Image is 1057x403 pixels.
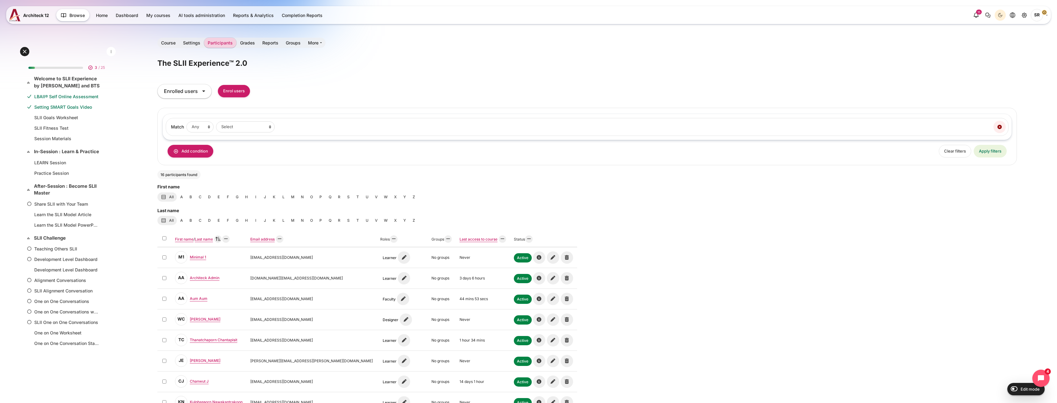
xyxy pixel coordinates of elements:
label: Match [171,124,184,130]
span: Collapse [25,79,31,86]
i: Minimal 1's role assignments [398,251,410,264]
div: 12% [28,67,35,69]
a: Z [409,216,418,225]
a: Learner [383,272,410,285]
a: 3 / 25 [23,58,112,74]
th: Status [510,231,577,247]
a: F [223,216,232,225]
a: Q [325,192,335,202]
i: Edit enrolment [547,376,559,388]
a: I [251,216,260,225]
a: W [381,192,391,202]
a: Hide Email address [276,235,284,243]
a: Settings [179,38,204,48]
input: Enrol users [218,85,250,98]
a: Chanwut JChanwut J [175,375,209,388]
i: Manual enrolments [533,334,545,346]
a: T [353,216,362,225]
img: A12 [9,9,21,21]
span: Edit mode [1021,387,1040,392]
a: X [391,216,400,225]
a: I [251,192,260,202]
a: C [195,192,205,202]
i: Unenrol [561,376,573,388]
td: No groups [428,247,456,268]
th: Groups [428,231,456,247]
a: My courses [143,10,174,20]
a: Hide Last access to course [498,235,506,243]
a: Welcome to SLII Experience by [PERSON_NAME] and BTS [34,75,101,89]
a: Hide Roles [390,235,398,243]
th: / [171,231,247,247]
span: Architeck 12 [23,12,49,19]
a: Edit enrolment [547,334,560,347]
td: No groups [428,351,456,371]
a: M [288,216,298,225]
i: Thanatchaporn Chantapisit's role assignments [398,334,410,346]
span: Aum Aum [175,292,187,305]
a: One on One Conversations with My Leader [34,309,99,315]
a: In-Session : Learn & Practice [34,148,101,155]
a: Edit enrolment [547,375,560,388]
a: Site administration [1019,10,1030,21]
span: Jim E [175,355,187,367]
a: X [391,192,400,202]
span: Active [514,253,532,262]
td: No groups [428,268,456,288]
a: Wachirawit Chaiso[PERSON_NAME] [175,313,220,325]
a: One on One Conversation Starters [34,340,99,346]
a: C [195,216,205,225]
span: Architeck Admin [175,272,187,284]
i: Unenrol [561,293,573,305]
a: B [186,192,195,202]
h5: Last name [157,208,1017,213]
td: 3 days 6 hours [456,268,510,288]
a: Manual enrolments [533,272,546,285]
i: Manual enrolments [533,313,545,326]
a: Aum AumAum Aum [175,292,207,305]
a: All [157,192,177,202]
a: B [186,216,195,225]
i: Manual enrolments [533,376,545,388]
button: Browse [56,9,89,21]
button: Remove filter row [993,121,1006,133]
a: Grades [236,38,259,48]
td: 14 days 1 hour [456,371,510,392]
a: Learn the SLII Model Article [34,211,99,218]
span: Minimal 1 [175,251,187,263]
a: Unenrol [560,292,573,305]
a: Q [325,216,335,225]
i: Unenrol [561,355,573,367]
span: 3 [95,65,97,70]
td: [EMAIL_ADDRESS][DOMAIN_NAME] [247,247,377,268]
a: D [205,192,214,202]
span: Add condition [181,148,208,154]
a: User menu [1031,9,1048,21]
a: Share SLII with Your Team [34,201,99,207]
a: V [372,192,381,202]
a: J [260,216,269,225]
a: Hide Status [525,235,533,243]
a: Last access to course [460,237,497,241]
span: Active [514,315,532,324]
i: Jim E's role assignments [398,355,410,367]
a: W [381,216,391,225]
span: Collapse [25,149,31,155]
a: Unenrol [560,313,573,326]
i: Ascending [214,235,222,243]
a: Y [400,216,409,225]
a: Hide Groups [444,235,452,243]
a: Reports [259,38,282,48]
a: N [298,216,307,225]
a: Setting SMART Goals Video [34,104,99,110]
td: No groups [428,309,456,330]
a: Unenrol [560,251,573,264]
span: Active [514,336,532,345]
div: 15 [976,10,982,15]
th: Roles [377,231,428,247]
td: [EMAIL_ADDRESS][DOMAIN_NAME] [247,330,377,351]
a: A [177,192,186,202]
h5: First name [157,184,1017,190]
a: Groups [282,38,304,48]
a: Learner [383,334,410,347]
